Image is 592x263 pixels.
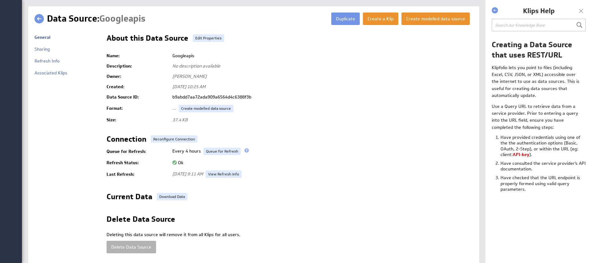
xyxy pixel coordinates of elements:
td: Data Source ID: [107,92,169,102]
td: Created: [107,82,169,92]
td: Description: [107,61,169,71]
h1: Data Source: [47,13,145,25]
button: Delete Data Source [107,241,156,253]
button: Duplicate [331,13,360,25]
p: Deleting this data source will remove it from all Klips for all users. [107,232,473,238]
span: [DATE] 10:25 AM [172,84,206,89]
span: [PERSON_NAME] [172,73,207,79]
span: ... [172,105,176,111]
h1: Creating a Data Source that uses REST/URL [492,39,586,60]
a: General [34,34,50,40]
span: [DATE] 9:11 AM [172,171,203,177]
b: API-key [513,152,529,157]
span: Every 4 hours [172,148,201,154]
button: Create modelled data source [401,13,470,25]
li: Have provided credentials using one of the the authentication options (Basic, OAuth, 2-Step), or ... [500,134,586,160]
td: b9abdd7aa72ada909a6564d4c6388f3b [169,92,473,102]
li: Have checked that the URL endpoint is properly formed using valid query parameters. [500,175,586,195]
li: Have consulted the service provider's API documentation. [500,160,586,175]
td: Queue for Refresh: [107,145,169,158]
a: Edit Properties [193,34,224,42]
h2: About this Data Source [107,34,188,44]
span: No description available [172,63,220,69]
a: Sharing [34,46,50,52]
td: Size: [107,115,169,125]
td: Refresh Status: [107,158,169,168]
td: Googleapis [169,51,473,61]
p: Klipfolio lets you point to files (including Excel, CSV, JSON, or XML) accessible over the intern... [492,64,582,99]
a: View Refresh Info [206,170,242,178]
h2: Delete Data Source [107,215,175,225]
a: Associated Klips [34,70,67,76]
td: Last Refresh: [107,168,169,180]
h1: Klips Help [500,6,578,16]
span: 37.4 KB [172,117,188,123]
td: Name: [107,51,169,61]
td: Owner: [107,71,169,82]
a: Create modelled data source [179,105,233,112]
a: Reconfigure Connection [151,135,197,143]
a: Refresh Info [34,58,60,64]
p: Use a Query URL to retrieve data from a service provider. Prior to entering a query into the URL ... [492,103,582,131]
input: Search our Knowledge Base [492,19,586,31]
a: Queue for Refresh [203,148,241,155]
button: Create a Klip [363,13,398,25]
td: Format: [107,102,169,115]
h2: Current Data [107,193,152,203]
h2: Connection [107,135,146,145]
span: Ok [172,160,183,165]
a: Download Data [157,193,187,200]
span: Googleapis [99,13,145,24]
